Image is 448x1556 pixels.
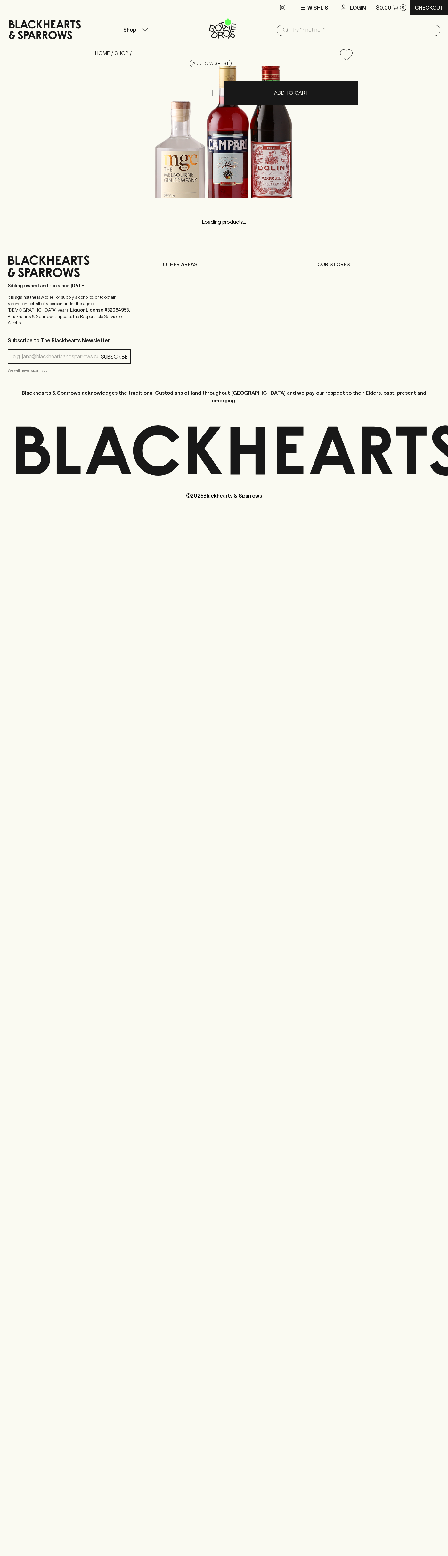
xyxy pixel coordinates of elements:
[402,6,404,9] p: 0
[224,81,358,105] button: ADD TO CART
[292,25,435,35] input: Try "Pinot noir"
[415,4,444,12] p: Checkout
[8,282,131,289] p: Sibling owned and run since [DATE]
[90,66,358,198] img: 31522.png
[95,50,110,56] a: HOME
[101,353,128,361] p: SUBSCRIBE
[90,4,95,12] p: ⠀
[190,60,232,67] button: Add to wishlist
[317,261,440,268] p: OUR STORES
[6,218,442,226] p: Loading products...
[376,4,391,12] p: $0.00
[98,350,130,363] button: SUBSCRIBE
[350,4,366,12] p: Login
[8,367,131,374] p: We will never spam you
[8,294,131,326] p: It is against the law to sell or supply alcohol to, or to obtain alcohol on behalf of a person un...
[12,389,436,404] p: Blackhearts & Sparrows acknowledges the traditional Custodians of land throughout [GEOGRAPHIC_DAT...
[123,26,136,34] p: Shop
[307,4,332,12] p: Wishlist
[8,336,131,344] p: Subscribe to The Blackhearts Newsletter
[13,352,98,362] input: e.g. jane@blackheartsandsparrows.com.au
[70,307,129,312] strong: Liquor License #32064953
[90,15,179,44] button: Shop
[163,261,286,268] p: OTHER AREAS
[338,47,355,63] button: Add to wishlist
[274,89,308,97] p: ADD TO CART
[115,50,128,56] a: SHOP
